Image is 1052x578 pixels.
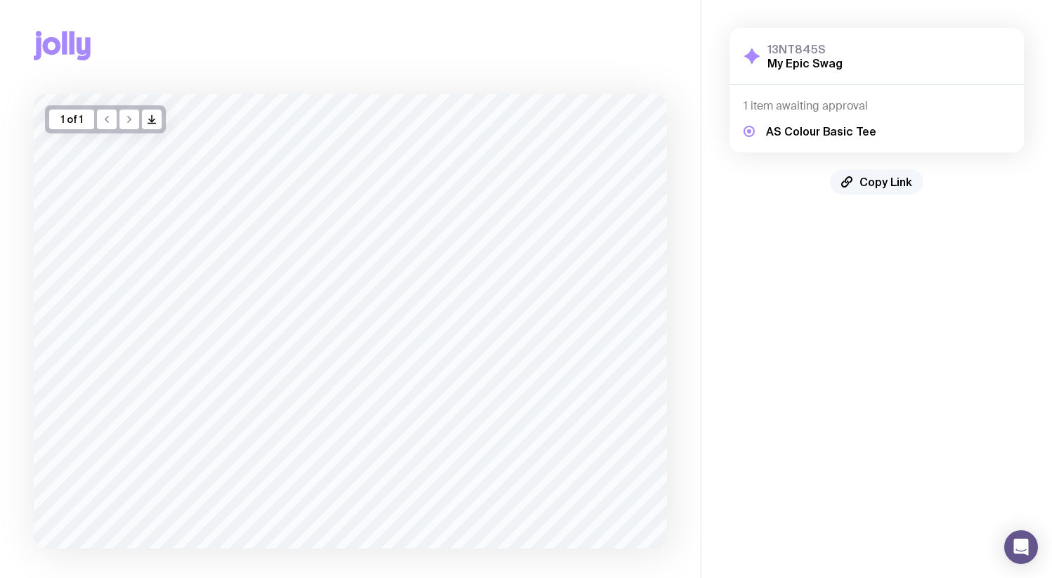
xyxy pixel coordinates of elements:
div: 1 of 1 [49,110,94,129]
button: />/> [142,110,162,129]
div: Open Intercom Messenger [1004,530,1038,564]
h2: My Epic Swag [767,56,843,70]
h3: 13NT845S [767,42,843,56]
button: Copy Link [830,169,923,195]
span: Copy Link [859,175,912,189]
g: /> /> [148,116,156,124]
h5: AS Colour Basic Tee [766,124,876,138]
h4: 1 item awaiting approval [743,99,1010,113]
